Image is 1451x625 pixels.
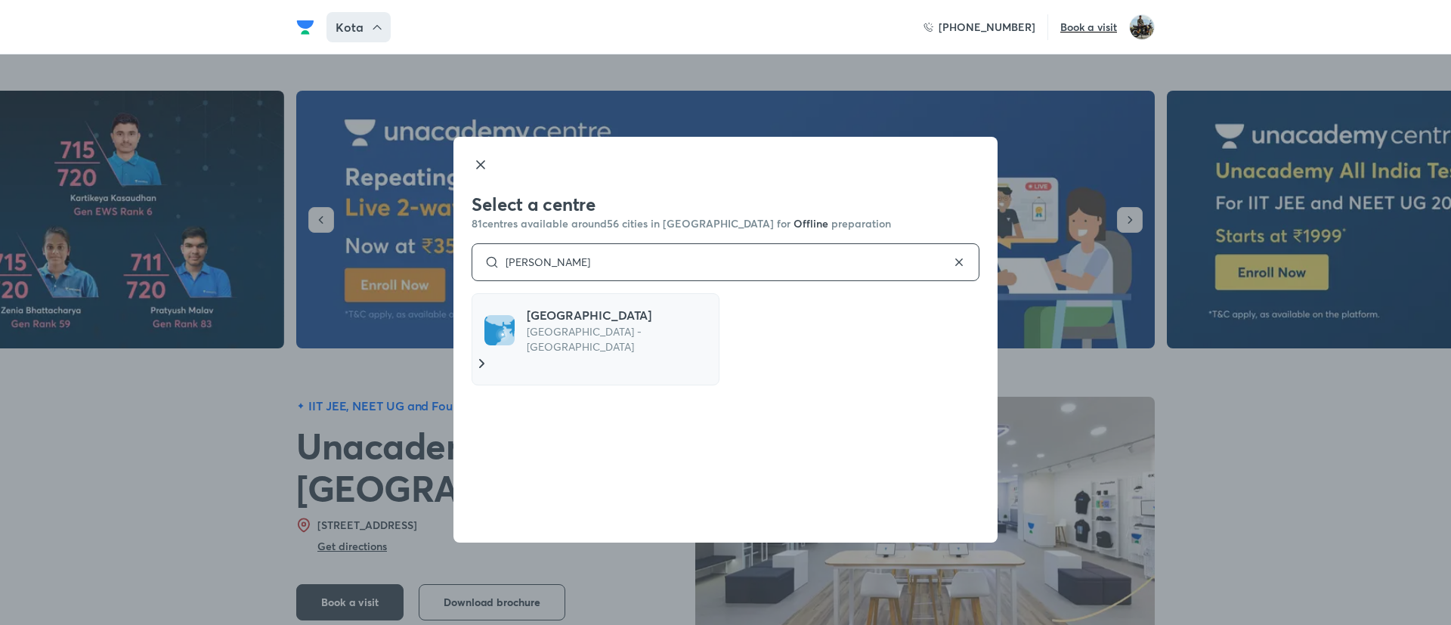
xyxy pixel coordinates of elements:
[484,315,515,345] img: city-icon
[472,216,979,231] h6: 81 centres available around 56 cities in [GEOGRAPHIC_DATA] for preparation
[527,306,713,324] h5: [GEOGRAPHIC_DATA]
[500,256,951,268] input: Search for cities and states
[1129,14,1155,40] img: Yathish V
[939,20,1035,35] h6: [PHONE_NUMBER]
[924,20,1035,35] a: [PHONE_NUMBER]
[296,18,314,36] img: Company Logo
[296,18,320,36] a: Company Logo
[1060,20,1117,35] h6: Book a visit
[794,216,831,231] span: Offline
[527,324,713,354] p: [GEOGRAPHIC_DATA] - [GEOGRAPHIC_DATA]
[472,192,979,216] h3: Select a centre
